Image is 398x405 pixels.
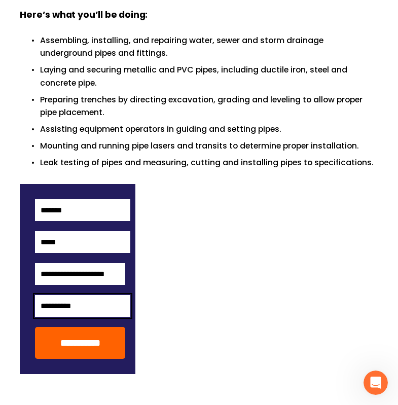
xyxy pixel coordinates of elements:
p: Leak testing of pipes and measuring, cutting and installing pipes to specifications. [40,156,378,169]
p: Laying and securing metallic and PVC pipes, including ductile iron, steel and concrete pipe. [40,63,378,89]
strong: Here’s what you’ll be doing: [20,8,148,23]
iframe: Intercom live chat [364,371,388,395]
p: Assisting equipment operators in guiding and setting pipes. [40,123,378,135]
p: Assembling, installing, and repairing water, sewer and storm drainage underground pipes and fitti... [40,34,378,59]
p: Mounting and running pipe lasers and transits to determine proper installation. [40,139,378,152]
p: Preparing trenches by directing excavation, grading and leveling to allow proper pipe placement. [40,93,378,119]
